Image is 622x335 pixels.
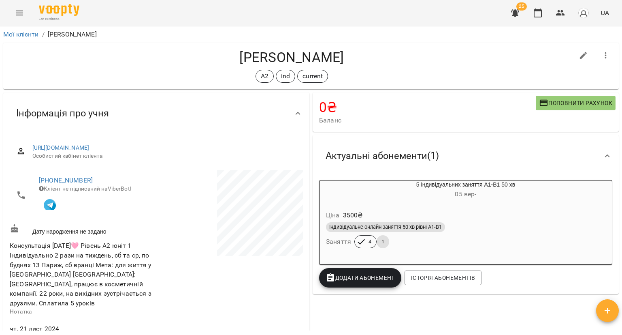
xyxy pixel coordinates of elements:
[3,30,619,39] nav: breadcrumb
[10,308,155,316] p: Нотатка
[32,144,89,151] a: [URL][DOMAIN_NAME]
[326,210,340,221] h6: Ціна
[42,30,45,39] li: /
[539,98,612,108] span: Поповнити рахунок
[320,180,612,200] div: 5 індивідуальних заняття А1-В1 50 хв
[281,71,290,81] p: ind
[601,9,609,17] span: UA
[39,176,93,184] a: [PHONE_NUMBER]
[48,30,97,39] p: [PERSON_NAME]
[405,271,481,285] button: Історія абонементів
[326,223,445,231] span: Індивідуальне онлайн заняття 50 хв рівні А1-В1
[536,96,616,110] button: Поповнити рахунок
[516,2,527,11] span: 25
[319,268,401,288] button: Додати Абонемент
[10,3,29,23] button: Menu
[411,273,475,283] span: Історія абонементів
[10,324,155,334] span: чт, 21 лист 2024
[297,70,328,83] div: current
[32,152,296,160] span: Особистий кабінет клієнта
[44,199,56,211] img: Telegram
[302,71,323,81] p: current
[319,99,536,116] h4: 0 ₴
[326,236,351,247] h6: Заняття
[39,193,61,215] button: Клієнт підписаний на VooptyBot
[578,7,589,19] img: avatar_s.png
[364,238,376,245] span: 4
[597,5,612,20] button: UA
[326,150,439,162] span: Актуальні абонементи ( 1 )
[326,273,395,283] span: Додати Абонемент
[10,49,574,66] h4: [PERSON_NAME]
[16,107,109,120] span: Інформація про учня
[276,70,295,83] div: ind
[39,4,79,16] img: Voopty Logo
[320,180,612,258] button: 5 індивідуальних заняття А1-В1 50 хв05 вер- Ціна3500₴Індивідуальне онлайн заняття 50 хв рівні А1-...
[256,70,274,83] div: А2
[261,71,268,81] p: А2
[319,116,536,125] span: Баланс
[8,222,156,237] div: Дату народження не задано
[39,17,79,22] span: For Business
[3,92,309,134] div: Інформація про учня
[3,30,39,38] a: Мої клієнти
[39,185,132,192] span: Клієнт не підписаний на ViberBot!
[343,210,363,220] p: 3500 ₴
[313,135,619,177] div: Актуальні абонементи(1)
[377,238,389,245] span: 1
[455,190,476,198] span: 05 вер -
[10,242,151,307] span: Консультація [DATE]🩷 Рівень А2 юніт 1 Індивідуально 2 рази на тиждень, сб та ср, по буднях 13 Пар...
